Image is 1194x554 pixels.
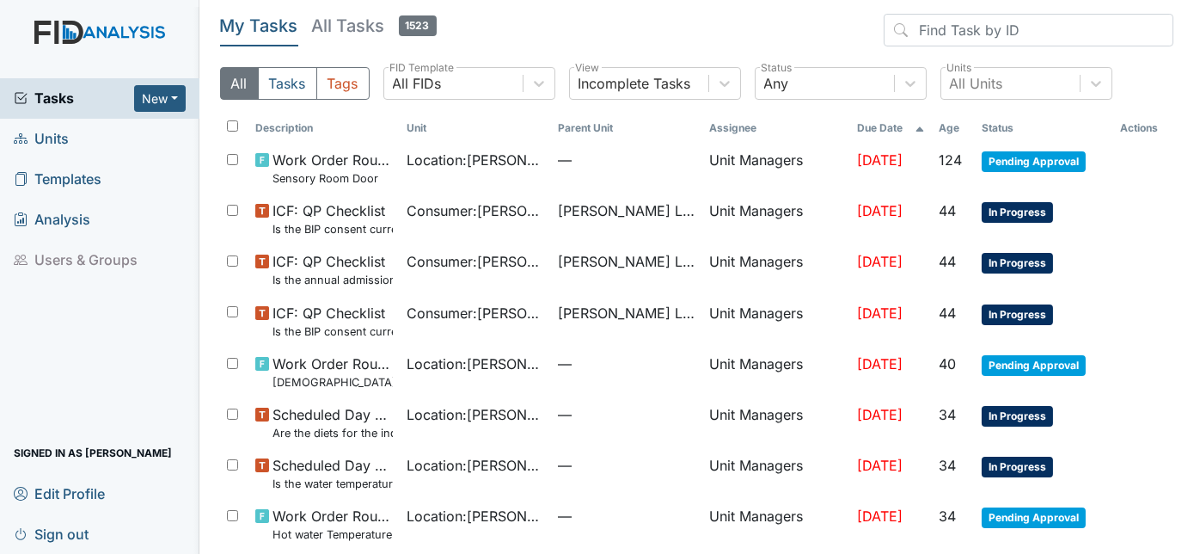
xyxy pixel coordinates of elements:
span: Units [14,126,69,152]
span: [DATE] [857,457,903,474]
span: [DATE] [857,305,903,322]
td: Unit Managers [702,244,850,295]
td: Unit Managers [702,143,850,194]
span: 34 [939,508,956,525]
td: Unit Managers [702,448,850,499]
th: Toggle SortBy [975,114,1113,143]
small: Is the water temperature at the kitchen sink between 100 to 110 degrees? [272,476,393,492]
span: Consumer : [PERSON_NAME] [407,200,544,221]
span: Location : [PERSON_NAME] [407,150,544,170]
span: 44 [939,305,956,322]
div: All FIDs [393,73,442,94]
input: Toggle All Rows Selected [227,120,238,132]
span: [DATE] [857,406,903,423]
small: Is the BIP consent current? (document the date, BIP number in the comment section) [272,323,393,340]
span: In Progress [982,202,1053,223]
th: Actions [1113,114,1173,143]
span: — [558,455,695,476]
span: [DATE] [857,151,903,169]
small: Is the BIP consent current? (document the date, BIP number in the comment section) [272,221,393,237]
th: Toggle SortBy [248,114,400,143]
h5: All Tasks [312,14,437,38]
th: Assignee [702,114,850,143]
span: Work Order Routine Ladies Bathroom Faucet and Plumbing [272,354,393,391]
td: Unit Managers [702,499,850,550]
td: Unit Managers [702,296,850,347]
button: All [220,67,259,100]
span: Scheduled Day Program Inspection Are the diets for the individuals (with initials) posted in the ... [272,404,393,441]
h5: My Tasks [220,14,298,38]
span: [DATE] [857,253,903,270]
td: Unit Managers [702,397,850,448]
span: In Progress [982,406,1053,427]
small: Is the annual admission agreement current? (document the date in the comment section) [272,272,393,288]
button: Tags [316,67,370,100]
span: ICF: QP Checklist Is the BIP consent current? (document the date, BIP number in the comment section) [272,303,393,340]
span: In Progress [982,305,1053,325]
button: New [134,85,186,112]
input: Find Task by ID [884,14,1173,46]
span: Consumer : [PERSON_NAME], Shekeyra [407,303,544,323]
span: — [558,404,695,425]
span: Location : [PERSON_NAME] [407,506,544,526]
span: 1523 [399,15,437,36]
span: Pending Approval [982,151,1086,172]
span: In Progress [982,253,1053,274]
th: Toggle SortBy [400,114,551,143]
span: Work Order Routine Sensory Room Door [272,150,393,187]
span: 40 [939,355,956,372]
span: Location : [PERSON_NAME] [407,455,544,476]
span: — [558,506,695,526]
a: Tasks [14,88,134,108]
div: Any [764,73,789,94]
span: Templates [14,166,101,193]
span: Scheduled Day Program Inspection Is the water temperature at the kitchen sink between 100 to 110 ... [272,455,393,492]
span: [DATE] [857,202,903,219]
span: [DATE] [857,508,903,525]
small: [DEMOGRAPHIC_DATA] Bathroom Faucet and Plumbing [272,374,393,391]
div: All Units [950,73,1003,94]
td: Unit Managers [702,194,850,244]
small: Are the diets for the individuals (with initials) posted in the dining area? [272,425,393,441]
span: — [558,150,695,170]
span: ICF: QP Checklist Is the annual admission agreement current? (document the date in the comment se... [272,251,393,288]
span: 34 [939,457,956,474]
div: Type filter [220,67,370,100]
span: In Progress [982,457,1053,477]
span: 44 [939,202,956,219]
span: Location : [PERSON_NAME] [407,404,544,425]
td: Unit Managers [702,347,850,397]
div: Incomplete Tasks [579,73,691,94]
span: — [558,354,695,374]
span: Pending Approval [982,508,1086,528]
span: Consumer : [PERSON_NAME], Shekeyra [407,251,544,272]
span: [PERSON_NAME] Loop [558,200,695,221]
span: Pending Approval [982,355,1086,376]
span: [PERSON_NAME] Loop [558,303,695,323]
span: Location : [PERSON_NAME] [407,354,544,374]
span: Work Order Routine Hot water Temperature low [272,506,393,543]
th: Toggle SortBy [551,114,702,143]
span: ICF: QP Checklist Is the BIP consent current? (document the date, BIP number in the comment section) [272,200,393,237]
span: 34 [939,406,956,423]
span: Signed in as [PERSON_NAME] [14,440,172,466]
span: Sign out [14,520,89,547]
small: Sensory Room Door [272,170,393,187]
span: 44 [939,253,956,270]
span: Edit Profile [14,480,105,507]
span: [DATE] [857,355,903,372]
span: [PERSON_NAME] Loop [558,251,695,272]
th: Toggle SortBy [850,114,932,143]
small: Hot water Temperature low [272,526,393,543]
th: Toggle SortBy [932,114,975,143]
button: Tasks [258,67,317,100]
span: 124 [939,151,962,169]
span: Analysis [14,206,90,233]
